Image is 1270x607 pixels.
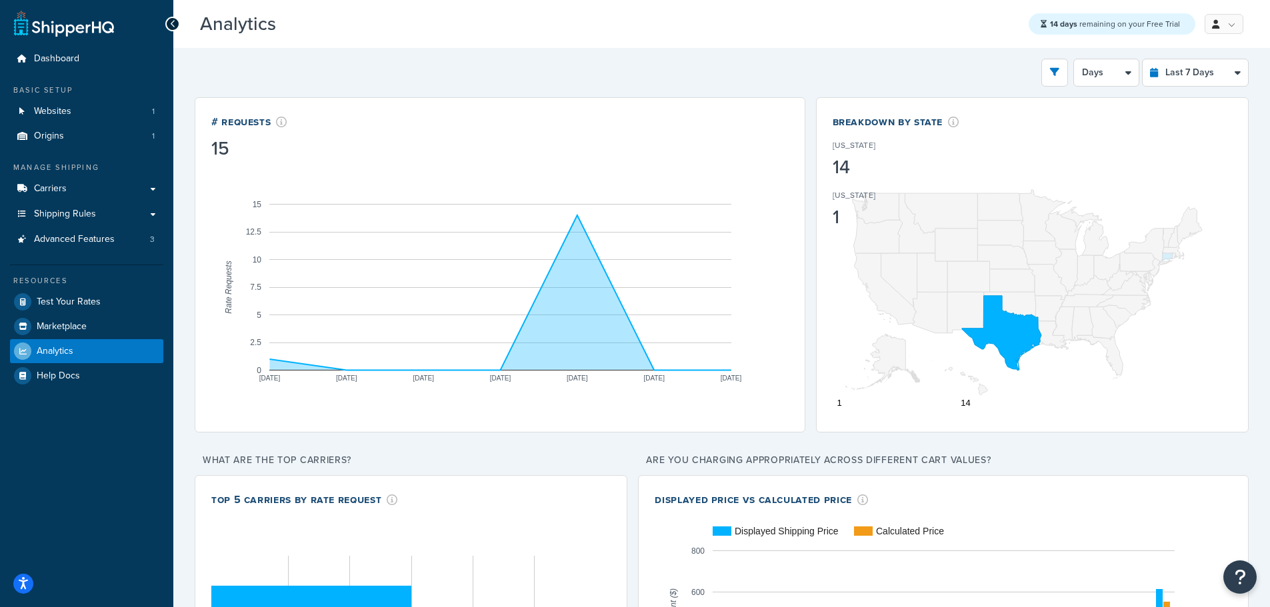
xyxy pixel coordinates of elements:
[10,275,163,287] div: Resources
[643,374,665,382] text: [DATE]
[10,85,163,96] div: Basic Setup
[1041,59,1068,87] button: open filter drawer
[833,158,946,177] div: 14
[833,189,875,201] p: [US_STATE]
[279,19,325,34] span: Beta
[10,227,163,252] li: Advanced Features
[253,200,262,209] text: 15
[638,451,1249,470] p: Are you charging appropriately across different cart values?
[1050,18,1077,30] strong: 14 days
[10,177,163,201] a: Carriers
[34,53,79,65] span: Dashboard
[10,290,163,314] a: Test Your Rates
[10,162,163,173] div: Manage Shipping
[567,374,588,382] text: [DATE]
[195,451,627,470] p: What are the top carriers?
[721,374,742,382] text: [DATE]
[10,314,163,338] a: Marketplace
[691,588,705,597] text: 600
[211,114,287,129] div: # Requests
[10,364,163,388] a: Help Docs
[211,492,398,507] div: Top 5 Carriers by Rate Request
[833,163,1232,416] svg: A chart.
[152,106,155,117] span: 1
[10,99,163,124] li: Websites
[152,131,155,142] span: 1
[336,374,357,382] text: [DATE]
[961,398,970,408] text: 14
[246,227,262,237] text: 12.5
[1050,18,1180,30] span: remaining on your Free Trial
[200,14,1015,35] h3: Analytics
[413,374,434,382] text: [DATE]
[10,339,163,363] a: Analytics
[37,370,80,382] span: Help Docs
[34,234,115,245] span: Advanced Features
[876,526,944,536] text: Calculated Price
[10,124,163,149] a: Origins1
[10,227,163,252] a: Advanced Features3
[1223,560,1257,594] button: Open Resource Center
[37,346,73,357] span: Analytics
[259,374,281,382] text: [DATE]
[837,398,841,408] text: 1
[34,131,64,142] span: Origins
[691,546,705,556] text: 800
[833,208,946,227] div: 1
[257,310,261,320] text: 5
[34,209,96,220] span: Shipping Rules
[37,321,87,332] span: Marketplace
[833,114,959,129] div: Breakdown by State
[34,183,67,195] span: Carriers
[211,139,287,158] div: 15
[34,106,71,117] span: Websites
[250,338,261,347] text: 2.5
[150,234,155,245] span: 3
[735,526,839,536] text: Displayed Shipping Price
[10,202,163,227] a: Shipping Rules
[257,366,261,375] text: 0
[253,255,262,265] text: 10
[10,47,163,71] a: Dashboard
[10,99,163,124] a: Websites1
[490,374,511,382] text: [DATE]
[224,261,233,313] text: Rate Requests
[211,161,789,414] svg: A chart.
[10,124,163,149] li: Origins
[833,139,875,151] p: [US_STATE]
[655,492,868,507] div: Displayed Price vs Calculated Price
[37,297,101,308] span: Test Your Rates
[250,283,261,292] text: 7.5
